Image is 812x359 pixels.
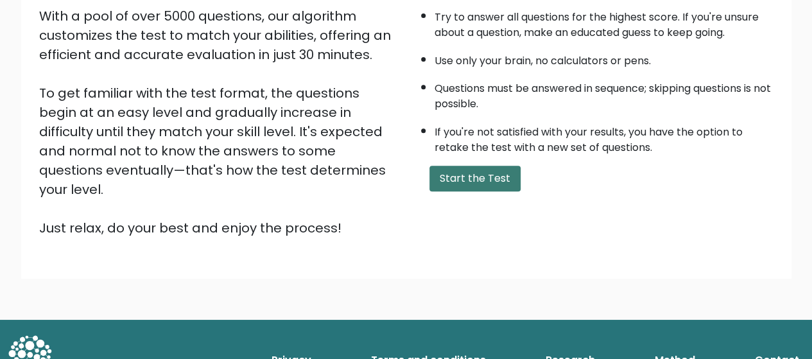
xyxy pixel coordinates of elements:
li: If you're not satisfied with your results, you have the option to retake the test with a new set ... [435,118,773,155]
li: Questions must be answered in sequence; skipping questions is not possible. [435,74,773,112]
button: Start the Test [429,166,521,191]
li: Use only your brain, no calculators or pens. [435,47,773,69]
li: Try to answer all questions for the highest score. If you're unsure about a question, make an edu... [435,3,773,40]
